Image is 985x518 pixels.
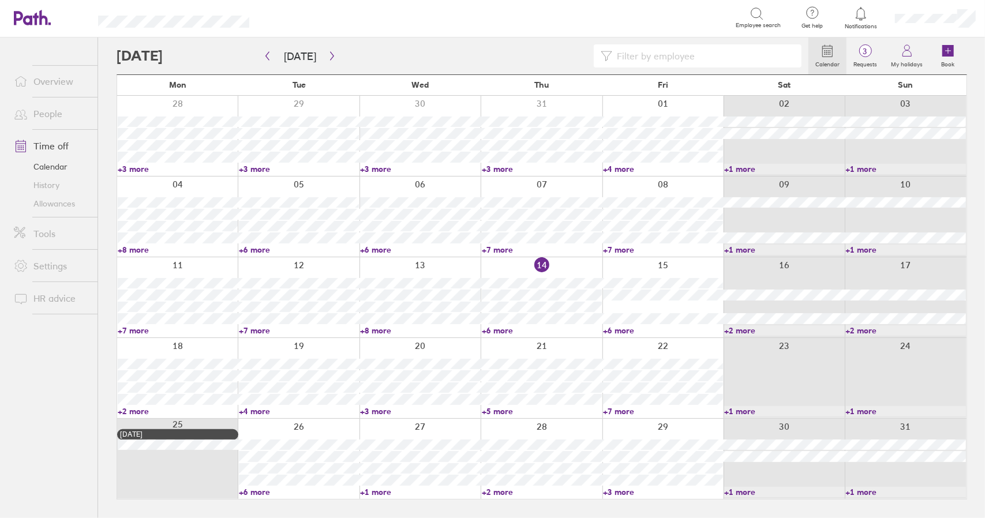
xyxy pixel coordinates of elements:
[482,325,602,336] a: +6 more
[169,80,186,89] span: Mon
[724,406,844,416] a: +1 more
[793,22,831,29] span: Get help
[239,164,359,174] a: +3 more
[5,287,98,310] a: HR advice
[603,245,723,255] a: +7 more
[280,12,310,22] div: Search
[808,37,847,74] a: Calendar
[360,406,480,416] a: +3 more
[846,487,966,497] a: +1 more
[239,245,359,255] a: +6 more
[118,325,238,336] a: +7 more
[724,487,844,497] a: +1 more
[360,487,480,497] a: +1 more
[612,45,795,67] input: Filter by employee
[808,58,847,68] label: Calendar
[482,245,602,255] a: +7 more
[847,58,884,68] label: Requests
[778,80,791,89] span: Sat
[412,80,429,89] span: Wed
[293,80,306,89] span: Tue
[239,406,359,416] a: +4 more
[275,47,325,66] button: [DATE]
[118,164,238,174] a: +3 more
[360,164,480,174] a: +3 more
[847,47,884,56] span: 3
[847,37,884,74] a: 3Requests
[603,325,723,336] a: +6 more
[884,37,930,74] a: My holidays
[5,70,98,93] a: Overview
[482,406,602,416] a: +5 more
[118,406,238,416] a: +2 more
[935,58,962,68] label: Book
[898,80,913,89] span: Sun
[120,430,235,438] div: [DATE]
[846,406,966,416] a: +1 more
[603,164,723,174] a: +4 more
[736,22,781,29] span: Employee search
[603,487,723,497] a: +3 more
[5,222,98,245] a: Tools
[360,245,480,255] a: +6 more
[5,194,98,213] a: Allowances
[482,487,602,497] a: +2 more
[118,245,238,255] a: +8 more
[842,23,880,30] span: Notifications
[930,37,967,74] a: Book
[846,245,966,255] a: +1 more
[5,102,98,125] a: People
[846,164,966,174] a: +1 more
[884,58,930,68] label: My holidays
[360,325,480,336] a: +8 more
[482,164,602,174] a: +3 more
[534,80,549,89] span: Thu
[724,245,844,255] a: +1 more
[724,325,844,336] a: +2 more
[5,176,98,194] a: History
[5,254,98,277] a: Settings
[842,6,880,30] a: Notifications
[658,80,668,89] span: Fri
[724,164,844,174] a: +1 more
[5,157,98,176] a: Calendar
[239,487,359,497] a: +6 more
[846,325,966,336] a: +2 more
[5,134,98,157] a: Time off
[239,325,359,336] a: +7 more
[603,406,723,416] a: +7 more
